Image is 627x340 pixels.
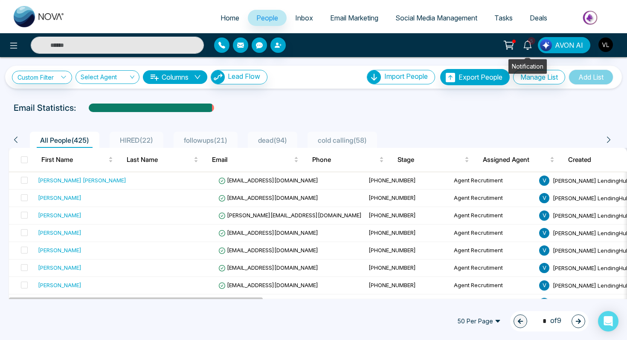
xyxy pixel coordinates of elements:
div: [PERSON_NAME] [PERSON_NAME] [38,176,126,184]
span: Stage [398,155,463,165]
span: [PHONE_NUMBER] [369,264,416,271]
a: Email Marketing [322,10,387,26]
span: HIRED ( 22 ) [116,136,157,144]
button: Lead Flow [211,70,267,84]
a: Home [212,10,248,26]
th: Stage [391,148,476,172]
span: V [539,193,549,203]
div: [PERSON_NAME] [38,211,81,219]
a: Custom Filter [12,71,72,84]
a: Inbox [287,10,322,26]
p: Email Statistics: [14,101,76,114]
th: Last Name [120,148,205,172]
span: Lead Flow [228,72,260,81]
span: Email [212,155,292,165]
div: Notification [508,59,547,74]
span: dead ( 94 ) [255,136,290,144]
a: Tasks [486,10,521,26]
span: Social Media Management [395,14,477,22]
td: Agent Recrutiment [450,277,536,294]
span: V [539,176,549,186]
a: Deals [521,10,556,26]
span: [PHONE_NUMBER] [369,282,416,288]
th: First Name [35,148,120,172]
span: [PHONE_NUMBER] [369,212,416,219]
span: down [194,74,201,81]
button: Manage List [513,70,565,84]
span: [EMAIL_ADDRESS][DOMAIN_NAME] [218,247,318,254]
span: V [539,245,549,256]
span: V [539,210,549,221]
span: Assigned Agent [483,155,548,165]
span: Tasks [494,14,513,22]
button: AVON AI [538,37,590,53]
span: [PHONE_NUMBER] [369,247,416,254]
img: Lead Flow [540,39,552,51]
span: Email Marketing [330,14,378,22]
span: AVON AI [555,40,583,50]
span: Export People [459,73,502,81]
td: Agent Recrutiment [450,225,536,242]
span: First Name [41,155,107,165]
img: Market-place.gif [560,8,622,27]
span: Home [221,14,239,22]
span: V [539,263,549,273]
div: [PERSON_NAME] [38,263,81,272]
th: Email [205,148,305,172]
span: V [539,280,549,291]
img: User Avatar [598,37,613,52]
div: [PERSON_NAME] [38,193,81,202]
span: 50 Per Page [451,314,507,328]
span: Deals [530,14,547,22]
span: [PHONE_NUMBER] [369,194,416,201]
span: of 9 [537,315,561,327]
th: Assigned Agent [476,148,561,172]
td: Agent Recrutiment [450,172,536,190]
span: followups ( 21 ) [180,136,231,144]
span: cold calling ( 58 ) [314,136,370,144]
span: Last Name [127,155,192,165]
div: [PERSON_NAME] [38,246,81,254]
span: [EMAIL_ADDRESS][DOMAIN_NAME] [218,264,318,271]
td: Agent Recrutiment [450,190,536,207]
img: Nova CRM Logo [14,6,65,27]
span: [PHONE_NUMBER] [369,229,416,236]
td: Agent Recrutiment [450,207,536,225]
th: Phone [305,148,391,172]
img: Lead Flow [211,70,225,84]
td: Agent Recrutiment [450,242,536,259]
span: People [256,14,278,22]
a: People [248,10,287,26]
span: [EMAIL_ADDRESS][DOMAIN_NAME] [218,229,318,236]
span: Import People [384,72,428,81]
span: Phone [312,155,377,165]
span: V [539,298,549,308]
td: Agent Recrutiment [450,294,536,312]
span: [PHONE_NUMBER] [369,177,416,184]
span: [EMAIL_ADDRESS][DOMAIN_NAME] [218,177,318,184]
span: All People ( 425 ) [37,136,93,144]
span: [EMAIL_ADDRESS][DOMAIN_NAME] [218,282,318,288]
span: 5 [528,37,535,45]
span: [EMAIL_ADDRESS][DOMAIN_NAME] [218,194,318,201]
div: [PERSON_NAME] [38,281,81,289]
a: Social Media Management [387,10,486,26]
td: Agent Recrutiment [450,259,536,277]
span: V [539,228,549,238]
button: Columnsdown [143,70,207,84]
span: [PERSON_NAME][EMAIL_ADDRESS][DOMAIN_NAME] [218,212,362,219]
span: Inbox [295,14,313,22]
div: Open Intercom Messenger [598,311,618,331]
a: Lead FlowLead Flow [207,70,267,84]
button: Export People [440,69,510,85]
div: [PERSON_NAME] [38,228,81,237]
a: 5 [517,37,538,52]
